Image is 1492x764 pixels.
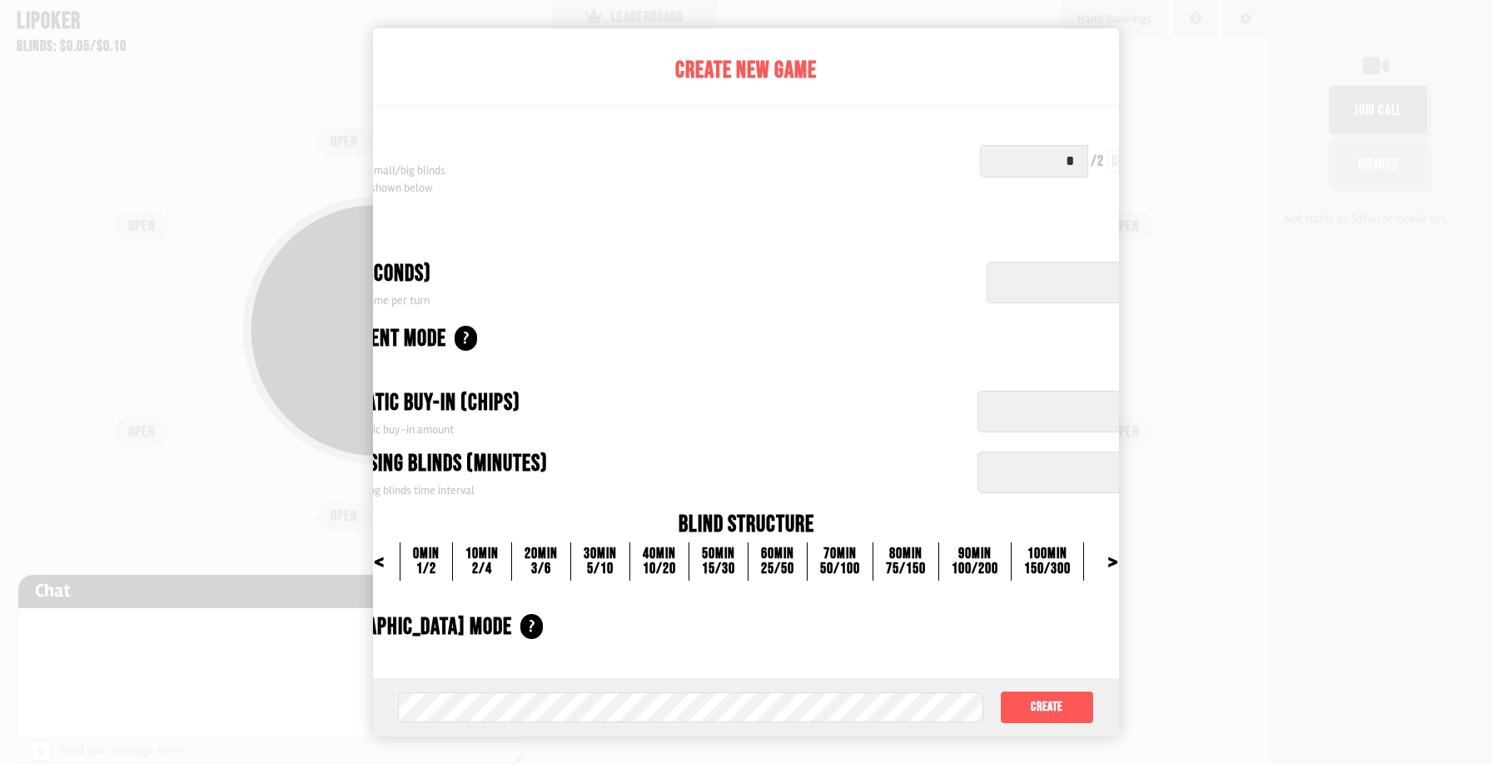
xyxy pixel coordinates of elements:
[465,562,499,577] div: 2 / 4
[525,547,558,562] div: 20 min
[314,507,1179,542] div: Blind Structure
[314,447,548,482] div: Increasing Blinds (minutes)
[520,614,543,639] div: ?
[1024,562,1071,577] div: 150 / 300
[1091,154,1104,169] div: / 2
[314,386,520,421] div: Automatic Buy-in (chips)
[455,326,477,351] div: ?
[584,547,617,562] div: 30 min
[297,292,970,309] div: Set amount of time per turn
[952,562,998,577] div: 100 / 200
[525,562,558,577] div: 3 / 6
[314,421,962,438] div: Set automatic buy-in amount
[413,562,440,577] div: 1 / 2
[413,547,440,562] div: 0 min
[264,53,1229,88] div: Create New Game
[702,562,735,577] div: 15 / 30
[761,547,794,562] div: 60 min
[820,562,860,577] div: 50 / 100
[761,562,794,577] div: 25 / 50
[952,547,998,562] div: 90 min
[1092,553,1134,570] div: >
[1024,547,1071,562] div: 100 min
[358,553,400,570] div: <
[584,562,617,577] div: 5 / 10
[1112,154,1146,169] div: cents
[820,547,860,562] div: 70 min
[886,547,926,562] div: 80 min
[643,562,676,577] div: 10 / 20
[314,482,962,499] div: Set increasing blinds time interval
[886,562,926,577] div: 75 / 150
[297,610,512,645] div: [DEMOGRAPHIC_DATA] Mode
[1000,691,1094,724] button: Create
[643,547,676,562] div: 40 min
[702,547,735,562] div: 50 min
[465,547,499,562] div: 10 min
